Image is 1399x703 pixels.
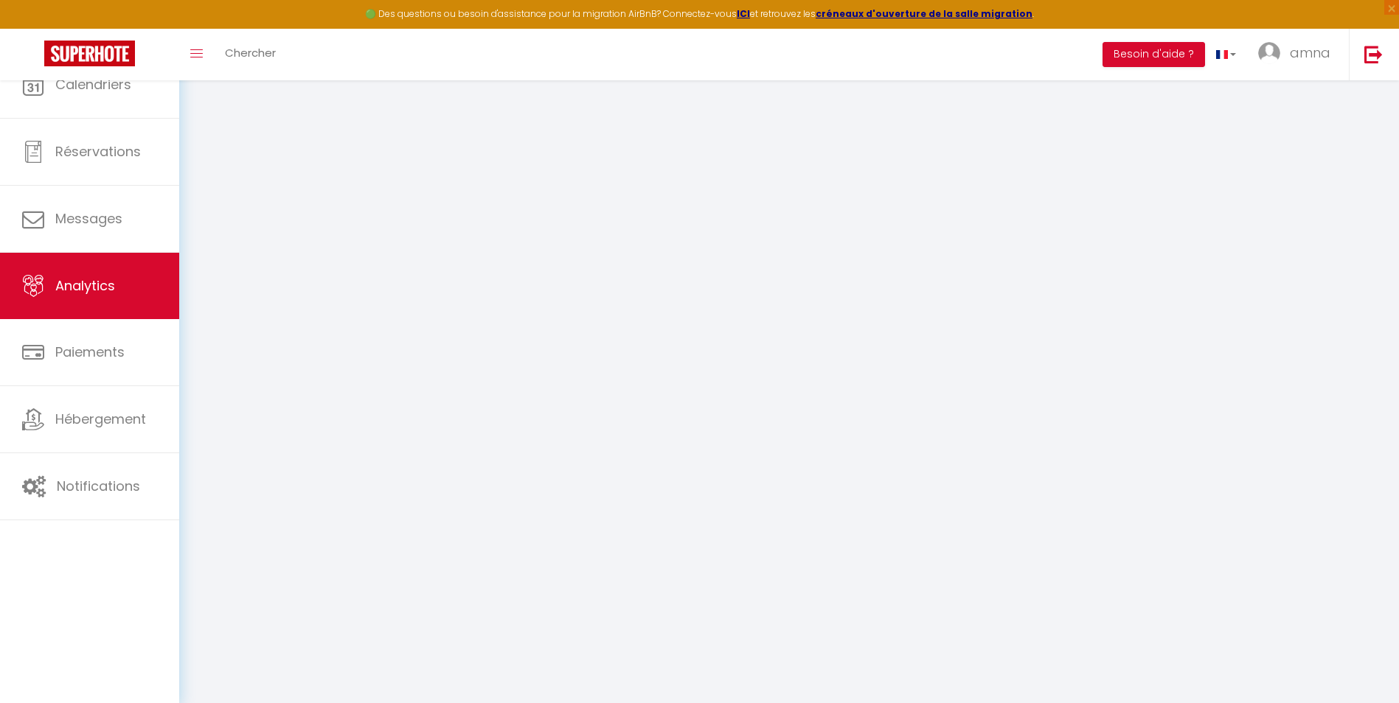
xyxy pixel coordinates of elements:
span: Réservations [55,142,141,161]
img: logout [1364,45,1383,63]
img: Super Booking [44,41,135,66]
img: ... [1258,42,1280,64]
span: Analytics [55,276,115,295]
button: Besoin d'aide ? [1103,42,1205,67]
span: Notifications [57,477,140,495]
span: Chercher [225,45,276,60]
span: Paiements [55,343,125,361]
span: Hébergement [55,410,146,428]
a: ICI [737,7,750,20]
span: Messages [55,209,122,228]
a: créneaux d'ouverture de la salle migration [816,7,1032,20]
span: amna [1290,43,1330,62]
a: ... amna [1247,29,1349,80]
a: Chercher [214,29,287,80]
span: Calendriers [55,75,131,94]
